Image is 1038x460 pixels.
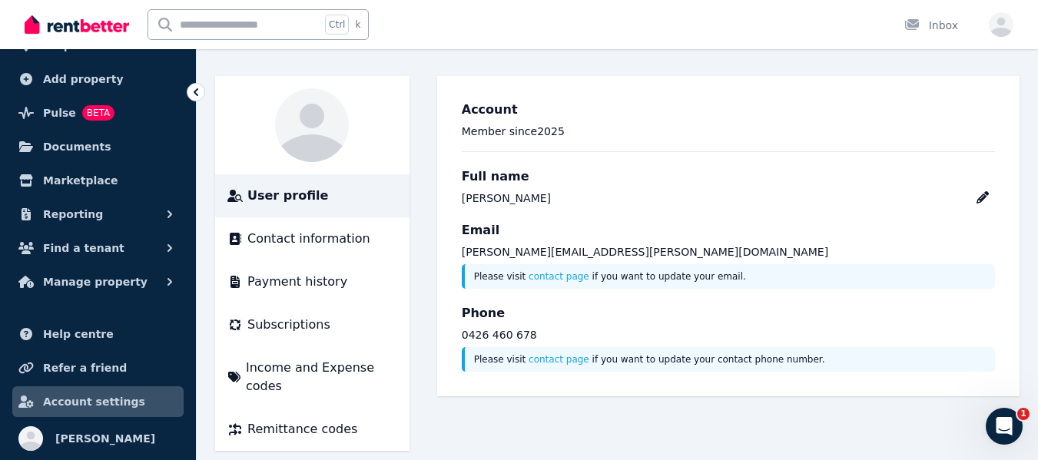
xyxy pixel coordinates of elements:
[43,171,118,190] span: Marketplace
[247,273,347,291] span: Payment history
[227,359,397,395] a: Income and Expense codes
[529,271,589,282] a: contact page
[12,98,184,128] a: PulseBETA
[1017,408,1030,420] span: 1
[462,124,995,139] p: Member since 2025
[12,233,184,263] button: Find a tenant
[474,353,986,366] p: Please visit if you want to update your contact phone number.
[227,420,397,438] a: Remittance codes
[462,327,995,343] p: 0426 460 678
[12,266,184,297] button: Manage property
[355,18,360,31] span: k
[529,354,589,365] a: contact page
[474,270,986,283] p: Please visit if you want to update your email.
[904,18,958,33] div: Inbox
[43,359,127,377] span: Refer a friend
[43,392,145,411] span: Account settings
[247,187,328,205] span: User profile
[462,244,995,260] p: [PERSON_NAME][EMAIL_ADDRESS][PERSON_NAME][DOMAIN_NAME]
[227,187,397,205] a: User profile
[25,13,129,36] img: RentBetter
[43,70,124,88] span: Add property
[43,239,124,257] span: Find a tenant
[12,386,184,417] a: Account settings
[12,319,184,349] a: Help centre
[55,429,155,448] span: [PERSON_NAME]
[227,273,397,291] a: Payment history
[986,408,1023,445] iframe: Intercom live chat
[12,352,184,383] a: Refer a friend
[43,325,114,343] span: Help centre
[462,190,551,206] div: [PERSON_NAME]
[12,199,184,230] button: Reporting
[82,105,114,121] span: BETA
[462,167,995,186] h3: Full name
[12,64,184,94] a: Add property
[462,304,995,323] h3: Phone
[43,273,148,291] span: Manage property
[12,165,184,196] a: Marketplace
[227,316,397,334] a: Subscriptions
[247,316,330,334] span: Subscriptions
[227,230,397,248] a: Contact information
[43,104,76,122] span: Pulse
[247,420,357,438] span: Remittance codes
[246,359,397,395] span: Income and Expense codes
[43,137,111,156] span: Documents
[462,221,995,240] h3: Email
[247,230,370,248] span: Contact information
[12,131,184,162] a: Documents
[325,15,349,35] span: Ctrl
[43,205,103,223] span: Reporting
[462,101,995,119] h3: Account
